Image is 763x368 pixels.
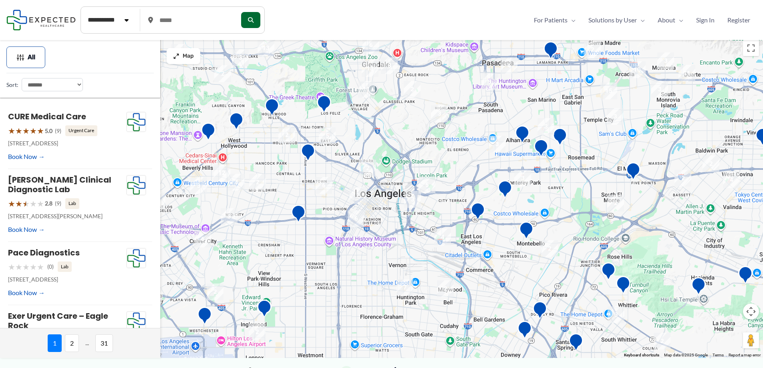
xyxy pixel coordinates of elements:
[674,170,691,187] div: 2
[47,261,54,272] span: (0)
[171,44,188,61] div: 10
[6,46,45,68] button: All
[437,280,454,297] div: 2
[22,196,30,211] span: ★
[8,174,111,195] a: [PERSON_NAME] Clinical Diagnostic Lab
[45,126,52,136] span: 5.0
[489,136,505,153] div: 3
[167,48,200,64] button: Map
[501,57,517,74] div: 4
[58,261,72,272] span: Lab
[434,229,451,245] div: 4
[95,334,113,352] span: 31
[278,127,295,143] div: 2
[22,123,30,138] span: ★
[8,247,80,258] a: Pace Diagnostics
[713,353,724,357] a: Terms
[519,221,533,242] div: Montebello Advanced Imaging
[249,174,266,191] div: 2
[8,151,45,163] a: Book Now
[30,259,37,274] span: ★
[381,57,398,74] div: 8
[624,352,659,358] button: Keyboard shortcuts
[703,155,719,172] div: 2
[82,334,92,352] span: ...
[404,81,421,98] div: 2
[553,128,567,148] div: Diagnostic Medical Group
[8,287,45,299] a: Book Now
[55,198,61,209] span: (9)
[8,259,15,274] span: ★
[404,191,421,208] div: 3
[729,353,761,357] a: Report a map error
[45,198,52,209] span: 2.8
[315,177,332,194] div: 6
[727,14,750,26] span: Register
[65,125,97,136] span: Urgent Care
[723,171,740,188] div: 4
[348,210,364,227] div: 6
[30,196,37,211] span: ★
[514,170,531,187] div: 3
[197,307,212,327] div: Westchester Advanced Imaging
[515,125,529,146] div: Pacific Medical Imaging
[265,98,279,119] div: Belmont Village Senior Living Hollywood Hills
[6,80,18,90] label: Sort:
[228,174,245,191] div: 4
[48,334,62,352] span: 1
[6,10,76,30] img: Expected Healthcare Logo - side, dark font, small
[8,123,15,138] span: ★
[65,198,79,209] span: Lab
[651,14,690,26] a: AboutMenu Toggle
[696,14,715,26] span: Sign In
[616,276,630,296] div: Mantro Mobile Imaging Llc
[30,123,37,138] span: ★
[291,205,306,225] div: Western Convalescent Hospital
[221,208,238,225] div: 3
[654,333,670,350] div: 2
[738,266,753,286] div: Diagnostic Medical Group
[608,306,624,323] div: 3
[538,118,554,135] div: 3
[359,160,376,177] div: 2
[743,40,759,56] button: Toggle fullscreen view
[600,82,617,99] div: 15
[258,40,274,56] div: 13
[743,304,759,320] button: Map camera controls
[15,196,22,211] span: ★
[534,14,568,26] span: For Patients
[201,123,215,143] div: Sunset Diagnostic Radiology
[317,95,331,115] div: Hd Diagnostic Imaging
[419,177,435,193] div: 5
[498,180,512,201] div: Monterey Park Hospital AHMC
[527,14,582,26] a: For PatientsMenu Toggle
[214,65,231,82] div: 2
[127,312,146,332] img: Expected Healthcare Logo
[173,53,179,59] img: Maximize
[8,310,108,331] a: Exer Urgent Care – Eagle Rock
[481,73,498,90] div: 9
[431,105,448,122] div: 3
[541,240,558,257] div: 2
[568,14,576,26] span: Menu Toggle
[534,139,548,159] div: Synergy Imaging Center
[8,196,15,211] span: ★
[145,287,162,304] div: 3
[190,177,207,194] div: 3
[65,334,79,352] span: 2
[743,332,759,348] button: Drag Pegman onto the map to open Street View
[691,277,706,298] div: Hacienda HTS Ultrasound
[569,333,583,354] div: Pacific Medical Imaging
[213,165,230,181] div: 12
[232,49,249,66] div: 3
[249,324,266,340] div: 2
[8,274,126,285] p: [STREET_ADDRESS]
[8,138,126,149] p: [STREET_ADDRESS]
[127,112,146,132] img: Expected Healthcare Logo
[362,60,378,77] div: 13
[601,262,616,283] div: Montes Medical Group, Inc.
[8,211,126,221] p: [STREET_ADDRESS][PERSON_NAME]
[678,65,695,82] div: 11
[721,14,757,26] a: Register
[37,196,44,211] span: ★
